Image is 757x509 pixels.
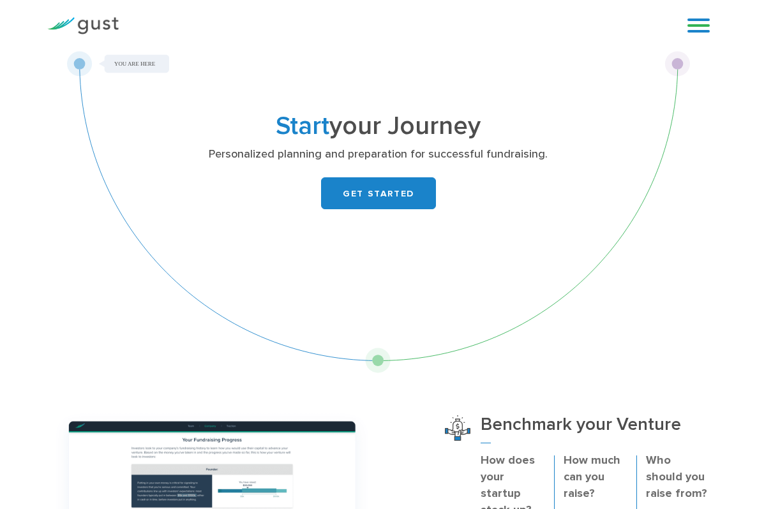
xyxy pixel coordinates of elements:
p: How much can you raise? [564,452,627,502]
img: Benchmark Your Venture [445,415,470,441]
a: GET STARTED [321,177,436,209]
img: Gust Logo [47,17,119,34]
p: Personalized planning and preparation for successful fundraising. [147,147,610,162]
span: Start [276,111,329,141]
h1: your Journey [147,115,610,138]
h3: Benchmark your Venture [481,415,710,444]
p: Who should you raise from? [646,452,710,502]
